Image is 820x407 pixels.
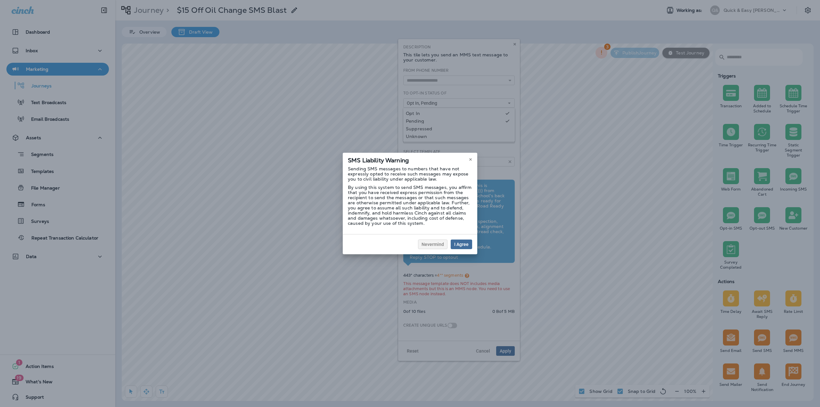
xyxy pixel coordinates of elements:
[422,242,444,247] span: Nevermind
[418,240,447,249] button: Nevermind
[348,166,472,182] p: Sending SMS messages to numbers that have not expressly opted to receive such messages may expose...
[343,153,477,166] div: SMS Liability Warning
[454,242,469,247] span: I Agree
[451,240,472,249] button: I Agree
[348,185,472,226] p: By using this system to send SMS messages, you affirm that you have received express permission f...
